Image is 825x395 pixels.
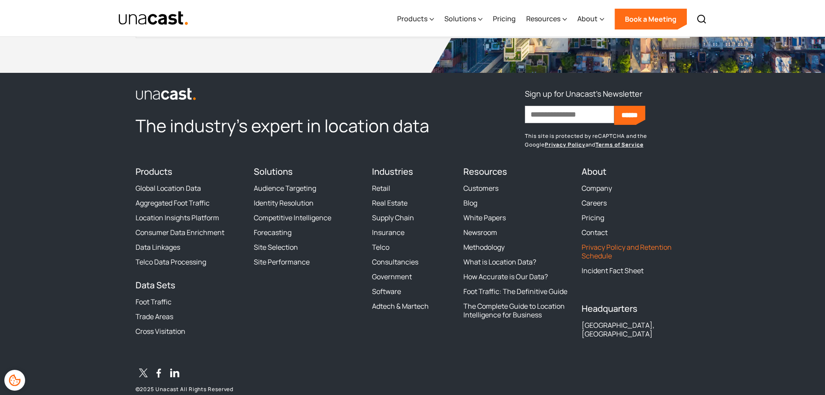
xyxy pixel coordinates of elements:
[254,243,298,251] a: Site Selection
[118,11,189,26] img: Unacast text logo
[463,213,506,222] a: White Papers
[493,1,516,37] a: Pricing
[582,304,689,314] h4: Headquarters
[577,1,604,37] div: About
[136,258,206,266] a: Telco Data Processing
[463,184,498,193] a: Customers
[696,14,707,24] img: Search icon
[463,166,571,177] h4: Resources
[372,166,453,177] h4: Industries
[582,243,689,260] a: Privacy Policy and Retention Schedule
[136,166,172,177] a: Products
[595,141,643,148] a: Terms of Service
[463,272,548,281] a: How Accurate is Our Data?
[397,1,434,37] div: Products
[463,199,477,207] a: Blog
[136,312,173,321] a: Trade Areas
[254,199,314,207] a: Identity Resolution
[582,166,689,177] h4: About
[136,88,196,101] img: Unacast logo
[372,184,390,193] a: Retail
[136,213,219,222] a: Location Insights Platform
[582,228,608,237] a: Contact
[463,287,567,296] a: Foot Traffic: The Definitive Guide
[4,370,25,391] div: Cookie Preferences
[577,13,598,24] div: About
[582,266,644,275] a: Incident Fact Sheet
[582,213,604,222] a: Pricing
[444,1,482,37] div: Solutions
[254,258,310,266] a: Site Performance
[525,132,689,149] p: This site is protected by reCAPTCHA and the Google and
[136,243,180,251] a: Data Linkages
[136,367,151,382] a: Twitter / X
[254,213,331,222] a: Competitive Intelligence
[372,243,389,251] a: Telco
[372,302,429,310] a: Adtech & Martech
[582,199,607,207] a: Careers
[136,87,453,101] a: link to the homepage
[136,386,362,393] p: © 2025 Unacast All Rights Reserved
[254,166,293,177] a: Solutions
[444,13,476,24] div: Solutions
[136,327,185,336] a: Cross Visitation
[372,199,408,207] a: Real Estate
[167,367,182,382] a: LinkedIn
[372,213,414,222] a: Supply Chain
[254,184,316,193] a: Audience Targeting
[582,184,612,193] a: Company
[372,272,412,281] a: Government
[151,367,167,382] a: Facebook
[118,11,189,26] a: home
[372,287,401,296] a: Software
[525,87,642,101] h3: Sign up for Unacast's Newsletter
[615,9,687,29] a: Book a Meeting
[136,228,224,237] a: Consumer Data Enrichment
[526,1,567,37] div: Resources
[463,228,497,237] a: Newsroom
[136,280,243,291] h4: Data Sets
[136,199,210,207] a: Aggregated Foot Traffic
[254,228,291,237] a: Forecasting
[136,114,453,137] h2: The industry’s expert in location data
[526,13,560,24] div: Resources
[136,184,201,193] a: Global Location Data
[582,321,689,338] div: [GEOGRAPHIC_DATA], [GEOGRAPHIC_DATA]
[463,258,536,266] a: What is Location Data?
[463,243,505,251] a: Methodology
[136,297,171,306] a: Foot Traffic
[397,13,427,24] div: Products
[463,302,571,319] a: The Complete Guide to Location Intelligence for Business
[372,228,404,237] a: Insurance
[545,141,586,148] a: Privacy Policy
[372,258,418,266] a: Consultancies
